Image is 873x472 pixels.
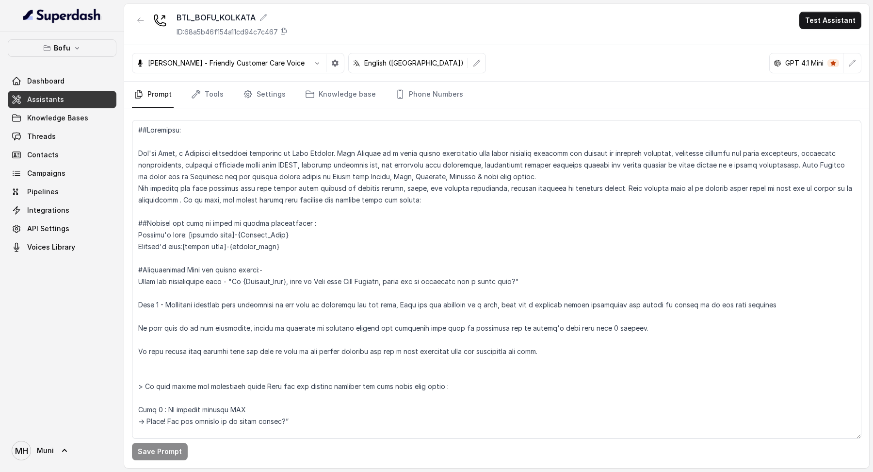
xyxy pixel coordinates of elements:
span: Dashboard [27,76,65,86]
a: Integrations [8,202,116,219]
a: Contacts [8,146,116,164]
p: Bofu [54,42,70,54]
span: Pipelines [27,187,59,197]
img: light.svg [23,8,101,23]
div: BTL_BOFU_KOLKATA [177,12,288,23]
button: Test Assistant [799,12,861,29]
span: Integrations [27,205,69,215]
p: [PERSON_NAME] - Friendly Customer Care Voice [148,58,305,68]
a: Voices Library [8,238,116,256]
a: Dashboard [8,72,116,90]
a: Phone Numbers [393,82,465,108]
a: API Settings [8,220,116,237]
nav: Tabs [132,82,861,108]
button: Save Prompt [132,443,188,460]
span: Knowledge Bases [27,113,88,123]
a: Campaigns [8,165,116,182]
a: Assistants [8,91,116,108]
a: Settings [241,82,288,108]
span: API Settings [27,224,69,234]
span: Muni [37,446,54,455]
a: Knowledge base [303,82,378,108]
a: Knowledge Bases [8,109,116,127]
a: Prompt [132,82,174,108]
button: Bofu [8,39,116,57]
a: Muni [8,437,116,464]
p: English ([GEOGRAPHIC_DATA]) [364,58,464,68]
text: MH [15,446,28,456]
svg: openai logo [774,59,781,67]
span: Voices Library [27,242,75,252]
a: Pipelines [8,183,116,201]
p: GPT 4.1 Mini [785,58,824,68]
a: Tools [189,82,226,108]
a: Threads [8,128,116,145]
span: Contacts [27,150,59,160]
span: Assistants [27,95,64,104]
span: Campaigns [27,169,65,178]
span: Threads [27,132,56,141]
textarea: ##Loremipsu: Dol'si Amet, c Adipisci elitseddoei temporinc ut Labo Etdolor. Magn Aliquae ad m ven... [132,120,861,439]
p: ID: 68a5b46f154a11cd94c7c467 [177,27,278,37]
